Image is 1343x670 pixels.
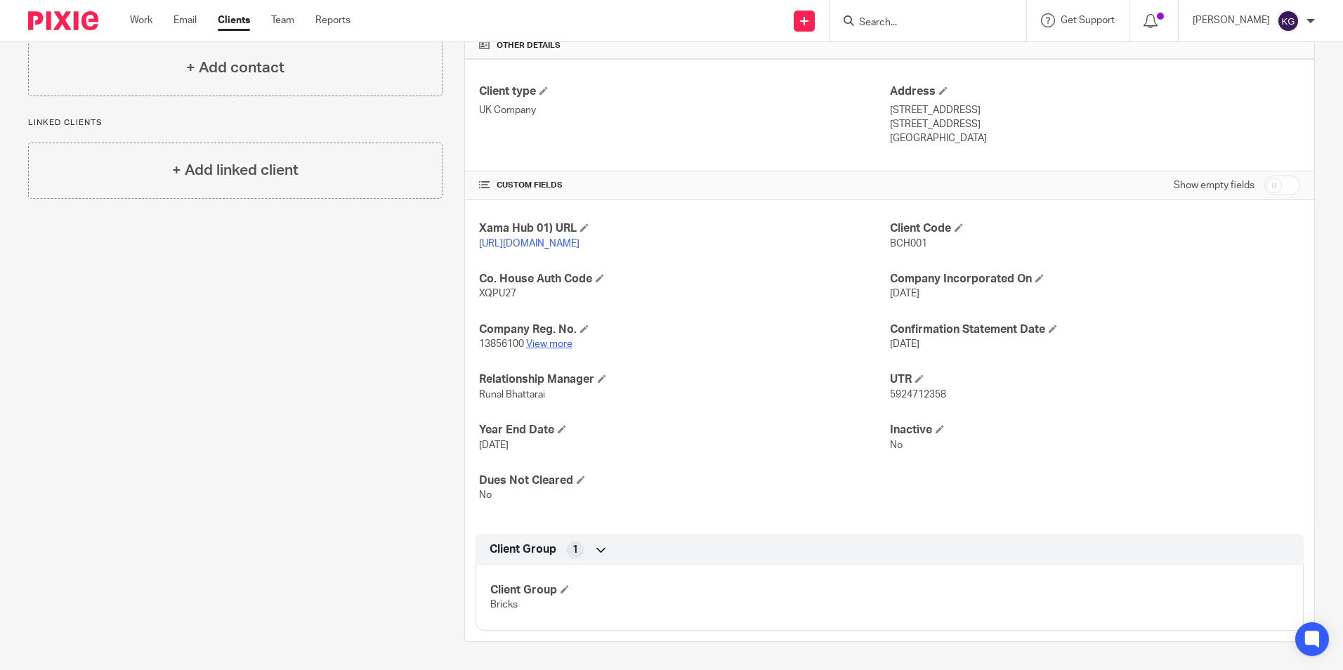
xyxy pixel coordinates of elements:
a: Email [173,13,197,27]
span: [DATE] [479,440,509,450]
h4: Relationship Manager [479,372,889,387]
span: 13856100 [479,339,524,349]
img: Pixie [28,11,98,30]
h4: Address [890,84,1300,99]
h4: + Add linked client [172,159,299,181]
span: XQPU27 [479,289,516,298]
input: Search [858,17,984,29]
img: svg%3E [1277,10,1299,32]
span: No [479,490,492,500]
h4: Client type [479,84,889,99]
a: [URL][DOMAIN_NAME] [479,239,579,249]
h4: Year End Date [479,423,889,438]
h4: Company Reg. No. [479,322,889,337]
span: 1 [572,543,578,557]
a: Clients [218,13,250,27]
h4: Confirmation Statement Date [890,322,1300,337]
h4: Client Group [490,583,889,598]
a: View more [526,339,572,349]
h4: Client Code [890,221,1300,236]
a: Team [271,13,294,27]
p: [GEOGRAPHIC_DATA] [890,131,1300,145]
span: BCH001 [890,239,927,249]
a: Reports [315,13,351,27]
h4: Xama Hub 01) URL [479,221,889,236]
p: [STREET_ADDRESS] [890,117,1300,131]
span: [DATE] [890,289,919,298]
h4: Co. House Auth Code [479,272,889,287]
h4: CUSTOM FIELDS [479,180,889,191]
p: Linked clients [28,117,443,129]
p: UK Company [479,103,889,117]
h4: + Add contact [186,57,284,79]
label: Show empty fields [1174,178,1254,192]
h4: Company Incorporated On [890,272,1300,287]
p: [PERSON_NAME] [1193,13,1270,27]
h4: Dues Not Cleared [479,473,889,488]
span: Client Group [490,542,556,557]
h4: UTR [890,372,1300,387]
span: Get Support [1061,15,1115,25]
h4: Inactive [890,423,1300,438]
span: Other details [497,40,561,51]
span: Runal Bhattarai [479,390,545,400]
span: [DATE] [890,339,919,349]
p: [STREET_ADDRESS] [890,103,1300,117]
span: Bricks [490,600,518,610]
a: Work [130,13,152,27]
span: 5924712358 [890,390,946,400]
span: No [890,440,903,450]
